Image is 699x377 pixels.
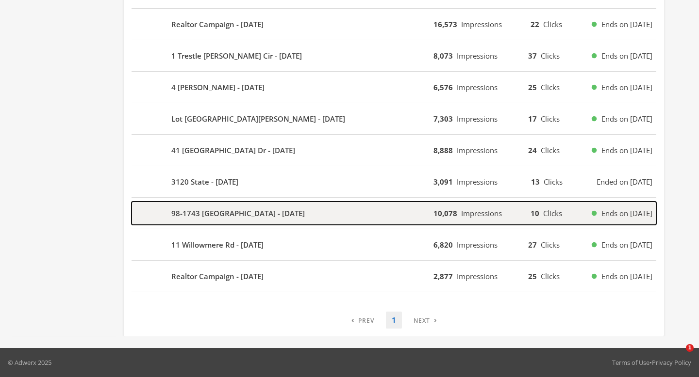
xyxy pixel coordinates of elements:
[461,19,502,29] span: Impressions
[544,177,563,187] span: Clicks
[457,82,498,92] span: Impressions
[666,344,689,367] iframe: Intercom live chat
[457,145,498,155] span: Impressions
[528,145,537,155] b: 24
[531,177,540,187] b: 13
[433,82,453,92] b: 6,576
[457,177,498,187] span: Impressions
[171,82,265,93] b: 4 [PERSON_NAME] - [DATE]
[528,114,537,124] b: 17
[601,145,652,156] span: Ends on [DATE]
[132,170,656,193] button: 3120 State - [DATE]3,091Impressions13ClicksEnded on [DATE]
[171,145,295,156] b: 41 [GEOGRAPHIC_DATA] Dr - [DATE]
[528,82,537,92] b: 25
[686,344,694,352] span: 1
[601,271,652,282] span: Ends on [DATE]
[541,271,560,281] span: Clicks
[541,51,560,61] span: Clicks
[386,312,402,329] a: 1
[346,312,443,329] nav: pagination
[433,114,453,124] b: 7,303
[528,240,537,250] b: 27
[171,208,305,219] b: 98-1743 [GEOGRAPHIC_DATA] - [DATE]
[541,240,560,250] span: Clicks
[457,51,498,61] span: Impressions
[171,113,345,125] b: Lot [GEOGRAPHIC_DATA][PERSON_NAME] - [DATE]
[601,113,652,125] span: Ends on [DATE]
[171,19,264,30] b: Realtor Campaign - [DATE]
[132,44,656,67] button: 1 Trestle [PERSON_NAME] Cir - [DATE]8,073Impressions37ClicksEnds on [DATE]
[601,19,652,30] span: Ends on [DATE]
[171,239,264,251] b: 11 Willowmere Rd - [DATE]
[652,358,691,367] a: Privacy Policy
[541,82,560,92] span: Clicks
[601,50,652,62] span: Ends on [DATE]
[132,233,656,256] button: 11 Willowmere Rd - [DATE]6,820Impressions27ClicksEnds on [DATE]
[601,82,652,93] span: Ends on [DATE]
[457,240,498,250] span: Impressions
[597,176,652,188] span: Ended on [DATE]
[433,271,453,281] b: 2,877
[433,19,457,29] b: 16,573
[457,114,498,124] span: Impressions
[132,107,656,130] button: Lot [GEOGRAPHIC_DATA][PERSON_NAME] - [DATE]7,303Impressions17ClicksEnds on [DATE]
[132,202,656,225] button: 98-1743 [GEOGRAPHIC_DATA] - [DATE]10,078Impressions10ClicksEnds on [DATE]
[528,51,537,61] b: 37
[543,208,562,218] span: Clicks
[601,208,652,219] span: Ends on [DATE]
[531,19,539,29] b: 22
[171,50,302,62] b: 1 Trestle [PERSON_NAME] Cir - [DATE]
[8,358,51,367] p: © Adwerx 2025
[528,271,537,281] b: 25
[612,358,691,367] div: •
[457,271,498,281] span: Impressions
[601,239,652,251] span: Ends on [DATE]
[433,240,453,250] b: 6,820
[132,139,656,162] button: 41 [GEOGRAPHIC_DATA] Dr - [DATE]8,888Impressions24ClicksEnds on [DATE]
[171,176,238,188] b: 3120 State - [DATE]
[433,145,453,155] b: 8,888
[132,76,656,99] button: 4 [PERSON_NAME] - [DATE]6,576Impressions25ClicksEnds on [DATE]
[541,145,560,155] span: Clicks
[541,114,560,124] span: Clicks
[433,208,457,218] b: 10,078
[132,265,656,288] button: Realtor Campaign - [DATE]2,877Impressions25ClicksEnds on [DATE]
[612,358,649,367] a: Terms of Use
[461,208,502,218] span: Impressions
[433,51,453,61] b: 8,073
[543,19,562,29] span: Clicks
[171,271,264,282] b: Realtor Campaign - [DATE]
[531,208,539,218] b: 10
[433,177,453,187] b: 3,091
[132,13,656,36] button: Realtor Campaign - [DATE]16,573Impressions22ClicksEnds on [DATE]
